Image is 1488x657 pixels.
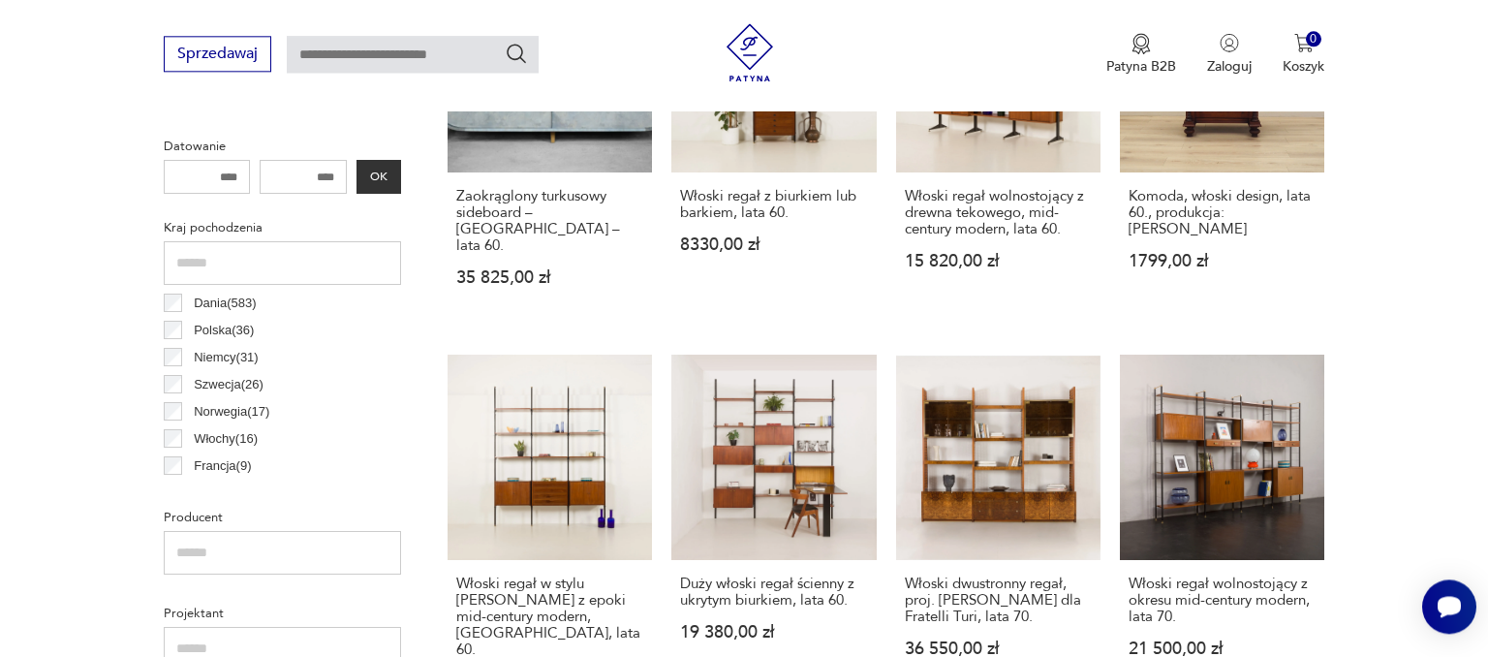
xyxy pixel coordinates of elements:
[164,48,271,62] a: Sprzedawaj
[356,160,401,194] button: OK
[680,624,867,641] p: 19 380,00 zł
[505,42,528,65] button: Szukaj
[1129,188,1316,237] h3: Komoda, włoski design, lata 60., produkcja: [PERSON_NAME]
[680,576,867,609] h3: Duży włoski regał ścienny z ukrytym biurkiem, lata 60.
[164,603,401,624] p: Projektant
[164,507,401,528] p: Producent
[1294,33,1314,52] img: Ikona koszyka
[1129,253,1316,269] p: 1799,00 zł
[194,455,251,477] p: Francja ( 9 )
[1283,33,1324,76] button: 0Koszyk
[1106,33,1176,76] button: Patyna B2B
[1422,579,1476,634] iframe: Smartsupp widget button
[194,401,269,422] p: Norwegia ( 17 )
[905,253,1092,269] p: 15 820,00 zł
[194,483,300,504] p: Czechosłowacja ( 6 )
[1306,31,1322,47] div: 0
[1129,641,1316,657] p: 21 500,00 zł
[194,293,256,314] p: Dania ( 583 )
[194,320,254,341] p: Polska ( 36 )
[680,236,867,253] p: 8330,00 zł
[164,36,271,72] button: Sprzedawaj
[721,23,779,81] img: Patyna - sklep z meblami i dekoracjami vintage
[905,188,1092,237] h3: Włoski regał wolnostojący z drewna tekowego, mid-century modern, lata 60.
[905,576,1092,625] h3: Włoski dwustronny regał, proj. [PERSON_NAME] dla Fratelli Turi, lata 70.
[456,188,643,254] h3: Zaokrąglony turkusowy sideboard – [GEOGRAPHIC_DATA] – lata 60.
[1131,33,1151,54] img: Ikona medalu
[164,136,401,157] p: Datowanie
[456,269,643,286] p: 35 825,00 zł
[1220,33,1239,52] img: Ikonka użytkownika
[194,374,263,395] p: Szwecja ( 26 )
[194,347,259,368] p: Niemcy ( 31 )
[1207,33,1252,76] button: Zaloguj
[1106,33,1176,76] a: Ikona medaluPatyna B2B
[905,641,1092,657] p: 36 550,00 zł
[164,217,401,238] p: Kraj pochodzenia
[1283,57,1324,76] p: Koszyk
[680,188,867,221] h3: Włoski regał z biurkiem lub barkiem, lata 60.
[194,428,258,450] p: Włochy ( 16 )
[1129,576,1316,625] h3: Włoski regał wolnostojący z okresu mid-century modern, lata 70.
[1106,57,1176,76] p: Patyna B2B
[1207,57,1252,76] p: Zaloguj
